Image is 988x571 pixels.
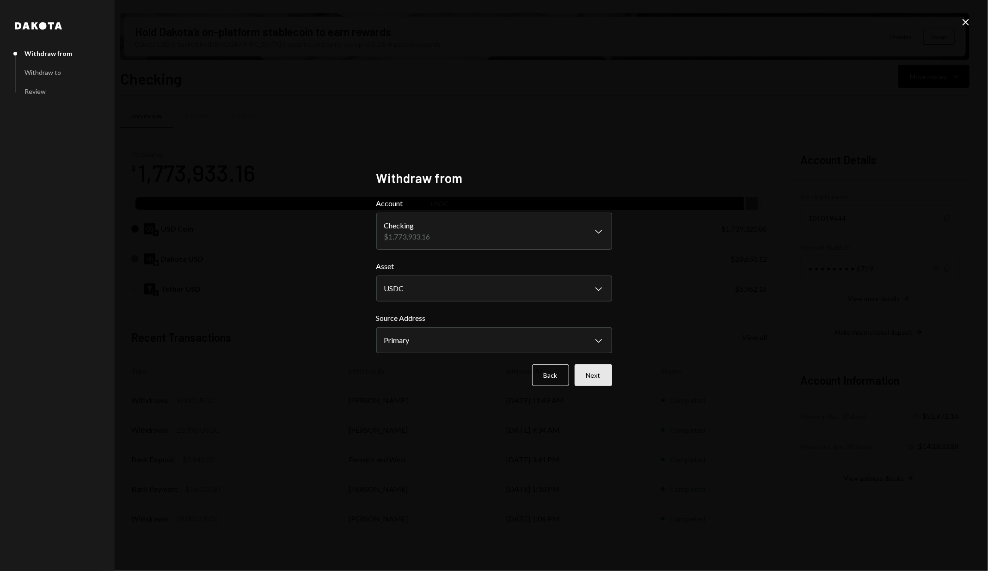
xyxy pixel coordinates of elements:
label: Source Address [376,313,612,324]
button: Next [575,364,612,386]
div: Review [25,87,46,95]
button: Source Address [376,327,612,353]
h2: Withdraw from [376,169,612,187]
button: Asset [376,276,612,301]
div: Withdraw to [25,68,61,76]
div: Withdraw from [25,49,72,57]
label: Asset [376,261,612,272]
label: Account [376,198,612,209]
button: Back [532,364,569,386]
button: Account [376,213,612,250]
